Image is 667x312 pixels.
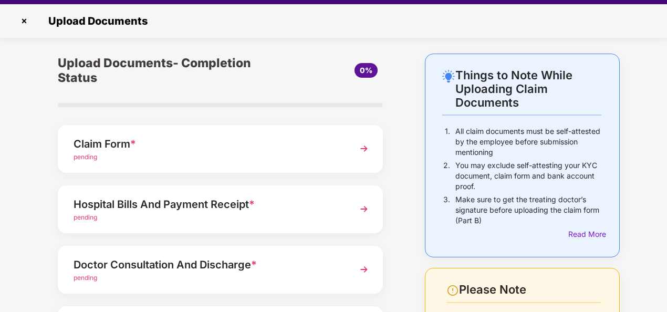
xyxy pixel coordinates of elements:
img: svg+xml;base64,PHN2ZyB4bWxucz0iaHR0cDovL3d3dy53My5vcmcvMjAwMC9zdmciIHdpZHRoPSIyNC4wOTMiIGhlaWdodD... [442,70,455,82]
img: svg+xml;base64,PHN2ZyBpZD0iV2FybmluZ18tXzI0eDI0IiBkYXRhLW5hbWU9Ildhcm5pbmcgLSAyNHgyNCIgeG1sbnM9Im... [446,284,459,297]
div: Things to Note While Uploading Claim Documents [455,68,601,109]
img: svg+xml;base64,PHN2ZyBpZD0iTmV4dCIgeG1sbnM9Imh0dHA6Ly93d3cudzMub3JnLzIwMDAvc3ZnIiB3aWR0aD0iMzYiIG... [355,139,373,158]
div: Hospital Bills And Payment Receipt [74,196,342,213]
p: Make sure to get the treating doctor’s signature before uploading the claim form (Part B) [455,194,601,226]
span: Upload Documents [38,15,153,27]
span: 0% [360,66,372,75]
img: svg+xml;base64,PHN2ZyBpZD0iQ3Jvc3MtMzJ4MzIiIHhtbG5zPSJodHRwOi8vd3d3LnczLm9yZy8yMDAwL3N2ZyIgd2lkdG... [16,13,33,29]
div: Please Note [459,283,601,297]
div: Upload Documents- Completion Status [58,54,275,87]
div: Read More [568,228,601,240]
span: pending [74,153,97,161]
img: svg+xml;base64,PHN2ZyBpZD0iTmV4dCIgeG1sbnM9Imh0dHA6Ly93d3cudzMub3JnLzIwMDAvc3ZnIiB3aWR0aD0iMzYiIG... [355,200,373,219]
p: 2. [443,160,450,192]
p: You may exclude self-attesting your KYC document, claim form and bank account proof. [455,160,601,192]
p: All claim documents must be self-attested by the employee before submission mentioning [455,126,601,158]
p: 1. [445,126,450,158]
span: pending [74,274,97,282]
img: svg+xml;base64,PHN2ZyBpZD0iTmV4dCIgeG1sbnM9Imh0dHA6Ly93d3cudzMub3JnLzIwMDAvc3ZnIiB3aWR0aD0iMzYiIG... [355,260,373,279]
span: pending [74,213,97,221]
p: 3. [443,194,450,226]
div: Doctor Consultation And Discharge [74,256,342,273]
div: Claim Form [74,136,342,152]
